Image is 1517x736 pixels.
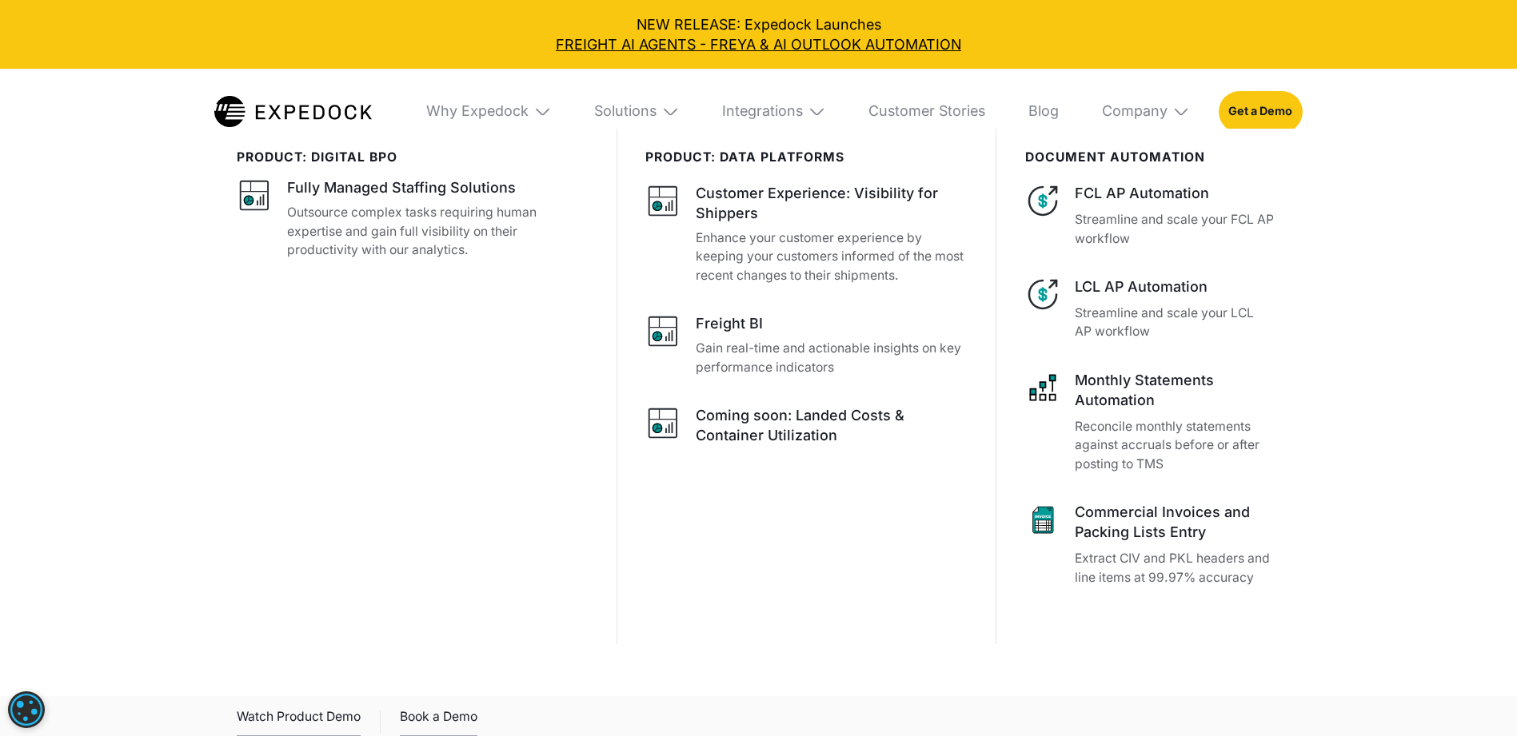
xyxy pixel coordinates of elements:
[1075,417,1279,474] p: Reconcile monthly statements against accruals before or after posting to TMS
[1075,549,1279,587] p: Extract CIV and PKL headers and line items at 99.97% accuracy
[645,313,967,376] a: Freight BIGain real-time and actionable insights on key performance indicators
[696,183,967,223] div: Customer Experience: Visibility for Shippers
[1025,276,1280,341] a: LCL AP AutomationStreamline and scale your LCL AP workflow
[1075,370,1279,410] div: Monthly Statements Automation
[594,102,657,120] div: Solutions
[426,102,529,120] div: Why Expedock
[580,69,693,154] div: Solutions
[1025,370,1280,474] a: Monthly Statements AutomationReconcile monthly statements against accruals before or after postin...
[287,177,516,197] div: Fully Managed Staffing Solutions
[1075,276,1279,296] div: LCL AP Automation
[1075,183,1279,203] div: FCL AP Automation
[1075,304,1279,341] p: Streamline and scale your LCL AP workflow
[696,339,967,376] p: Gain real-time and actionable insights on key performance indicators
[1102,102,1168,120] div: Company
[1075,502,1279,542] div: Commercial Invoices and Packing Lists Entry
[854,69,1000,154] a: Customer Stories
[237,706,361,736] div: Watch Product Demo
[1219,91,1303,133] a: Get a Demo
[1014,69,1073,154] a: Blog
[237,177,588,259] a: Fully Managed Staffing SolutionsOutsource complex tasks requiring human expertise and gain full v...
[645,183,967,284] a: Customer Experience: Visibility for ShippersEnhance your customer experience by keeping your cust...
[708,69,840,154] div: Integrations
[1251,563,1517,736] iframe: Chat Widget
[696,313,763,333] div: Freight BI
[1025,183,1280,248] a: FCL AP AutomationStreamline and scale your FCL AP workflow
[287,203,588,260] p: Outsource complex tasks requiring human expertise and gain full visibility on their productivity ...
[400,706,477,736] a: Book a Demo
[1088,69,1204,154] div: Company
[722,102,803,120] div: Integrations
[1075,210,1279,248] p: Streamline and scale your FCL AP workflow
[645,405,967,451] a: Coming soon: Landed Costs & Container Utilization
[237,150,588,165] div: product: digital bpo
[14,14,1503,54] div: NEW RELEASE: Expedock Launches
[1025,150,1280,165] div: document automation
[696,229,967,285] p: Enhance your customer experience by keeping your customers informed of the most recent changes to...
[1025,502,1280,587] a: Commercial Invoices and Packing Lists EntryExtract CIV and PKL headers and line items at 99.97% a...
[412,69,565,154] div: Why Expedock
[237,706,361,736] a: open lightbox
[14,34,1503,54] a: FREIGHT AI AGENTS - FREYA & AI OUTLOOK AUTOMATION
[696,405,967,445] div: Coming soon: Landed Costs & Container Utilization
[645,150,967,165] div: PRODUCT: data platforms
[1251,563,1517,736] div: Chat-Widget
